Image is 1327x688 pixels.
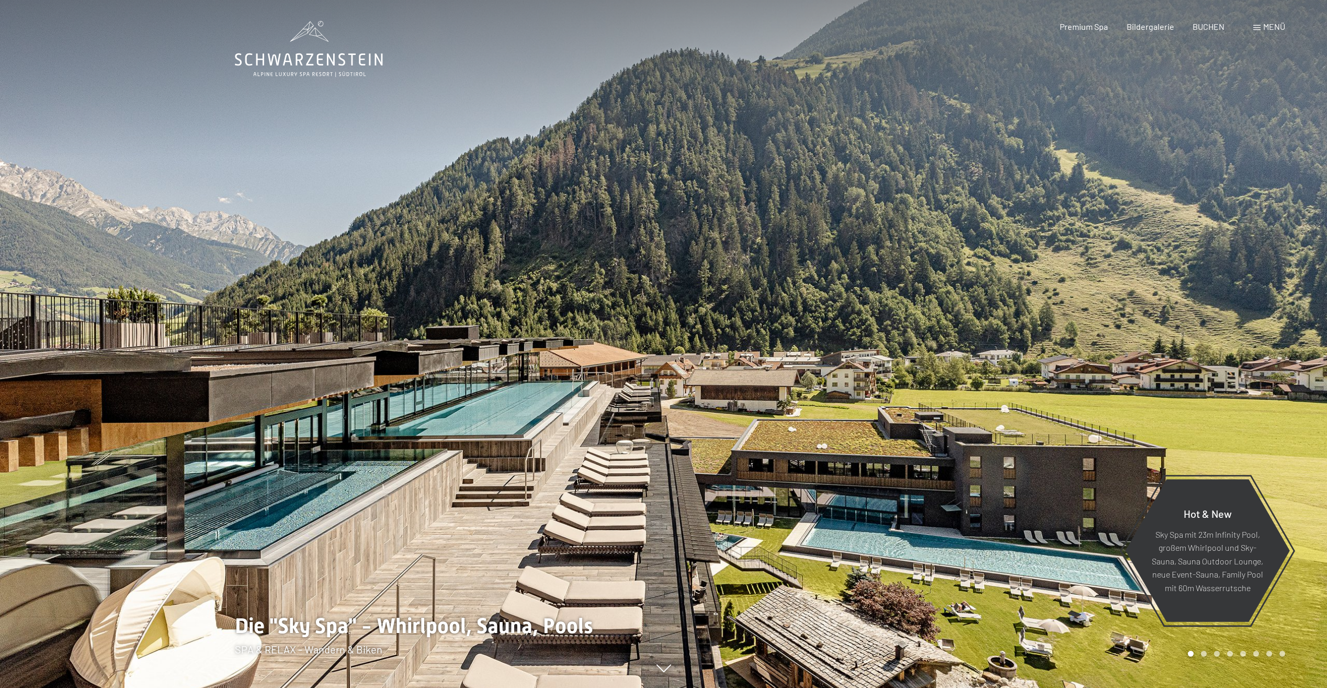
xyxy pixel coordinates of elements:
[1214,651,1220,657] div: Carousel Page 3
[1240,651,1246,657] div: Carousel Page 5
[1188,651,1194,657] div: Carousel Page 1 (Current Slide)
[1060,21,1108,31] a: Premium Spa
[1279,651,1285,657] div: Carousel Page 8
[1125,479,1290,623] a: Hot & New Sky Spa mit 23m Infinity Pool, großem Whirlpool und Sky-Sauna, Sauna Outdoor Lounge, ne...
[1184,651,1285,657] div: Carousel Pagination
[1253,651,1259,657] div: Carousel Page 6
[1193,21,1224,31] a: BUCHEN
[1184,507,1232,519] span: Hot & New
[1266,651,1272,657] div: Carousel Page 7
[1127,21,1174,31] a: Bildergalerie
[1263,21,1285,31] span: Menü
[1227,651,1233,657] div: Carousel Page 4
[1201,651,1207,657] div: Carousel Page 2
[1151,527,1264,594] p: Sky Spa mit 23m Infinity Pool, großem Whirlpool und Sky-Sauna, Sauna Outdoor Lounge, neue Event-S...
